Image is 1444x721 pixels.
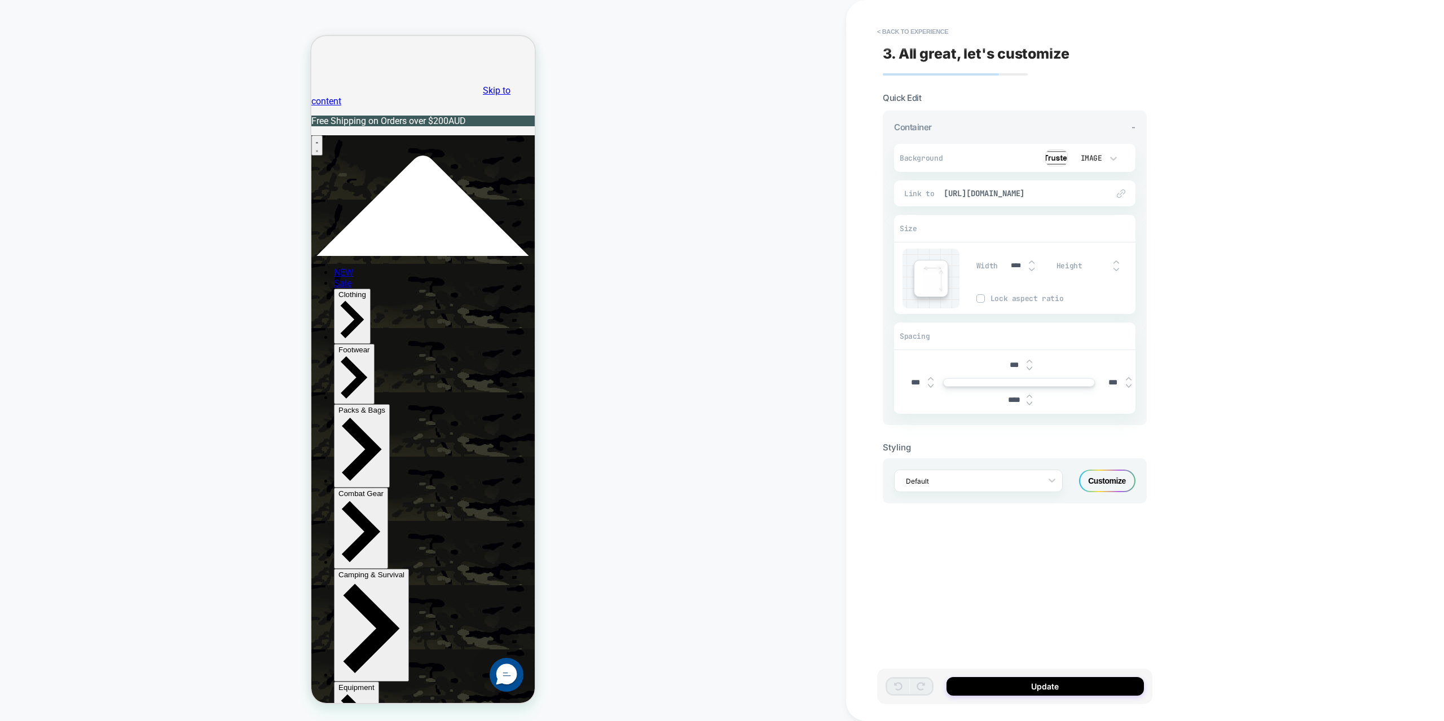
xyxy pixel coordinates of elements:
[1056,261,1082,271] span: Height
[928,384,934,388] img: down
[23,368,78,452] button: Packs & Bags
[976,261,998,271] span: Width
[23,452,77,533] button: Combat Gear
[1029,267,1034,272] img: down
[883,45,1069,62] span: 3. All great, let's customize
[1113,260,1119,264] img: up
[1027,359,1032,364] img: up
[946,677,1144,696] button: Update
[883,442,1147,453] div: Styling
[1078,153,1102,163] div: Image
[900,224,917,233] span: Size
[1132,122,1135,132] span: -
[904,189,938,198] span: Link to
[23,242,40,253] a: Sale
[23,253,59,307] button: Clothing
[944,188,1097,198] span: [URL][DOMAIN_NAME]
[883,92,921,103] span: Quick Edit
[1027,366,1032,371] img: down
[178,622,212,656] div: Messenger Dummy Widget
[923,264,945,293] img: edit
[1126,377,1132,381] img: up
[1027,394,1032,399] img: up
[1117,189,1125,198] img: edit
[894,122,932,132] span: Container
[928,377,934,381] img: up
[1126,384,1132,388] img: down
[23,308,63,368] button: Footwear
[871,23,954,41] button: < Back to experience
[990,294,1135,303] span: Lock aspect ratio
[900,153,956,163] span: Background
[1029,260,1034,264] img: up
[23,533,98,645] button: Camping & Survival
[900,331,930,341] span: Spacing
[1027,401,1032,406] img: down
[23,645,68,713] button: Equipment
[1045,149,1068,166] img: preview
[1113,267,1119,272] img: down
[23,231,42,242] a: NEW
